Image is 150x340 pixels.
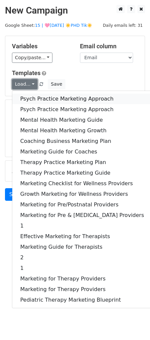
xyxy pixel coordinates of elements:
iframe: Chat Widget [117,308,150,340]
h5: Variables [12,43,70,50]
a: Send [5,188,27,201]
a: Load... [12,79,37,89]
a: 15 | 🩷[DATE] ☀️PHD Tik☀️ [35,23,92,28]
button: Save [48,79,65,89]
a: Daily emails left: 31 [101,23,145,28]
h2: New Campaign [5,5,145,16]
a: Copy/paste... [12,53,52,63]
a: Templates [12,69,40,76]
h5: Email column [80,43,138,50]
span: Daily emails left: 31 [101,22,145,29]
small: Google Sheet: [5,23,92,28]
